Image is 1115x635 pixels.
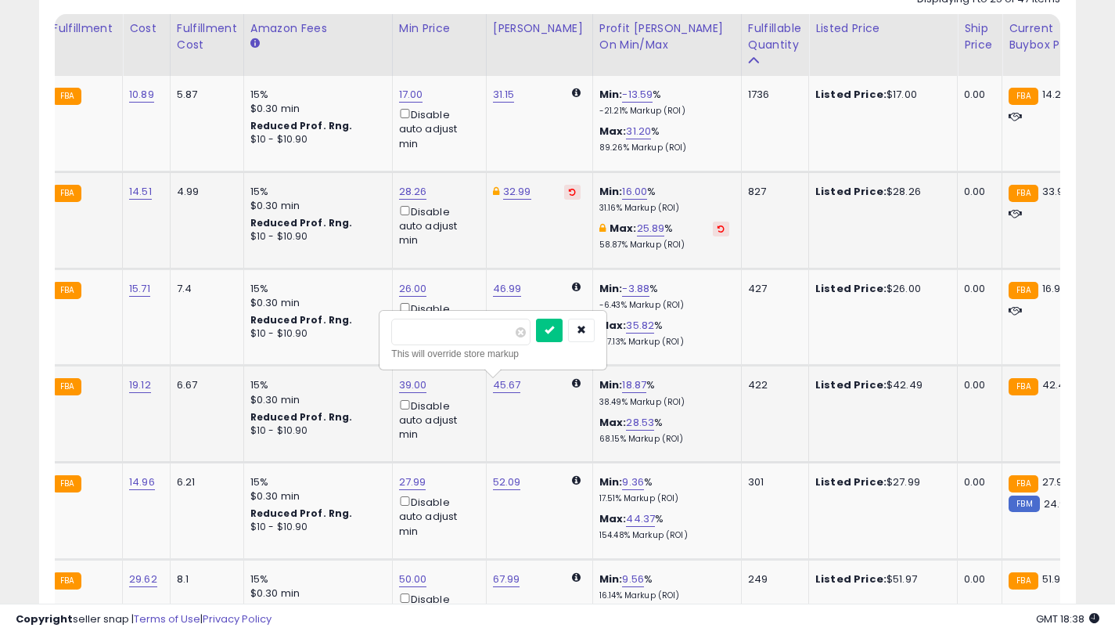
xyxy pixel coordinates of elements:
div: 15% [250,378,380,392]
div: % [599,572,729,601]
div: % [599,475,729,504]
b: Max: [599,415,627,430]
div: 8.1 [177,572,232,586]
div: [PERSON_NAME] [493,20,586,37]
small: FBA [52,185,81,202]
a: 17.00 [399,87,423,103]
a: Terms of Use [134,612,200,626]
div: % [599,416,729,445]
div: 827 [748,185,797,199]
div: 6.67 [177,378,232,392]
div: Disable auto adjust min [399,106,474,151]
b: Reduced Prof. Rng. [250,216,353,229]
a: 26.00 [399,281,427,297]
i: Revert to store-level Dynamic Max Price [569,188,576,196]
span: 2025-08-12 18:38 GMT [1036,612,1099,626]
a: 27.99 [399,474,426,490]
small: Amazon Fees. [250,37,260,51]
div: Listed Price [815,20,951,37]
b: Min: [599,474,623,489]
b: Listed Price: [815,474,887,489]
div: $0.30 min [250,586,380,601]
div: $10 - $10.90 [250,327,380,341]
div: Fulfillable Quantity [748,20,802,53]
div: 0.00 [964,475,990,489]
div: 4.99 [177,185,232,199]
div: $10 - $10.90 [250,521,380,534]
a: 52.09 [493,474,521,490]
div: 427 [748,282,797,296]
strong: Copyright [16,612,73,626]
span: 16.99 [1042,281,1067,296]
div: Ship Price [964,20,995,53]
b: Listed Price: [815,572,887,586]
b: Min: [599,281,623,296]
small: FBA [52,88,81,105]
div: 15% [250,282,380,296]
p: -21.21% Markup (ROI) [599,106,729,117]
b: Reduced Prof. Rng. [250,119,353,132]
b: Reduced Prof. Rng. [250,313,353,327]
a: -3.88 [622,281,649,297]
div: 6.21 [177,475,232,489]
small: FBA [52,378,81,395]
p: 107.13% Markup (ROI) [599,337,729,348]
div: $51.97 [815,572,945,586]
div: $0.30 min [250,489,380,503]
div: Fulfillment Cost [177,20,237,53]
a: 31.20 [626,124,651,139]
div: % [599,512,729,541]
div: $10 - $10.90 [250,133,380,146]
a: 67.99 [493,572,520,587]
span: 14.22 [1042,87,1068,102]
div: $26.00 [815,282,945,296]
div: % [599,282,729,311]
a: 35.82 [626,318,654,334]
a: 9.36 [622,474,644,490]
a: 9.56 [622,572,644,587]
div: 15% [250,185,380,199]
p: 68.15% Markup (ROI) [599,434,729,445]
a: -13.59 [622,87,653,103]
i: Revert to store-level Max Markup [718,225,725,233]
small: FBA [1009,475,1038,492]
div: 0.00 [964,572,990,586]
div: Disable auto adjust min [399,203,474,248]
div: $0.30 min [250,199,380,213]
p: 58.87% Markup (ROI) [599,240,729,251]
b: Reduced Prof. Rng. [250,410,353,424]
b: Min: [599,377,623,392]
small: FBA [1009,572,1038,590]
a: 25.89 [637,221,665,236]
th: The percentage added to the cost of goods (COGS) that forms the calculator for Min & Max prices. [592,14,741,76]
small: FBA [52,572,81,590]
div: 249 [748,572,797,586]
p: 38.49% Markup (ROI) [599,397,729,408]
div: seller snap | | [16,612,272,627]
i: This overrides the store level max markup for this listing [599,223,606,233]
div: $28.26 [815,185,945,199]
small: FBA [1009,378,1038,395]
a: 18.87 [622,377,646,393]
b: Min: [599,572,623,586]
div: Disable auto adjust min [399,493,474,539]
a: 10.89 [129,87,154,103]
div: % [599,222,729,251]
div: $0.30 min [250,296,380,310]
small: FBM [1009,496,1039,512]
a: 32.99 [503,184,531,200]
div: 15% [250,475,380,489]
div: $0.30 min [250,393,380,407]
p: 89.26% Markup (ROI) [599,143,729,153]
div: 0.00 [964,88,990,102]
a: 14.96 [129,474,155,490]
a: Privacy Policy [203,612,272,626]
b: Max: [599,124,627,139]
div: This will override store markup [391,346,595,362]
a: 28.26 [399,184,427,200]
div: 0.00 [964,378,990,392]
div: $42.49 [815,378,945,392]
span: 51.97 [1042,572,1066,586]
div: Profit [PERSON_NAME] on Min/Max [599,20,735,53]
b: Max: [599,318,627,333]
